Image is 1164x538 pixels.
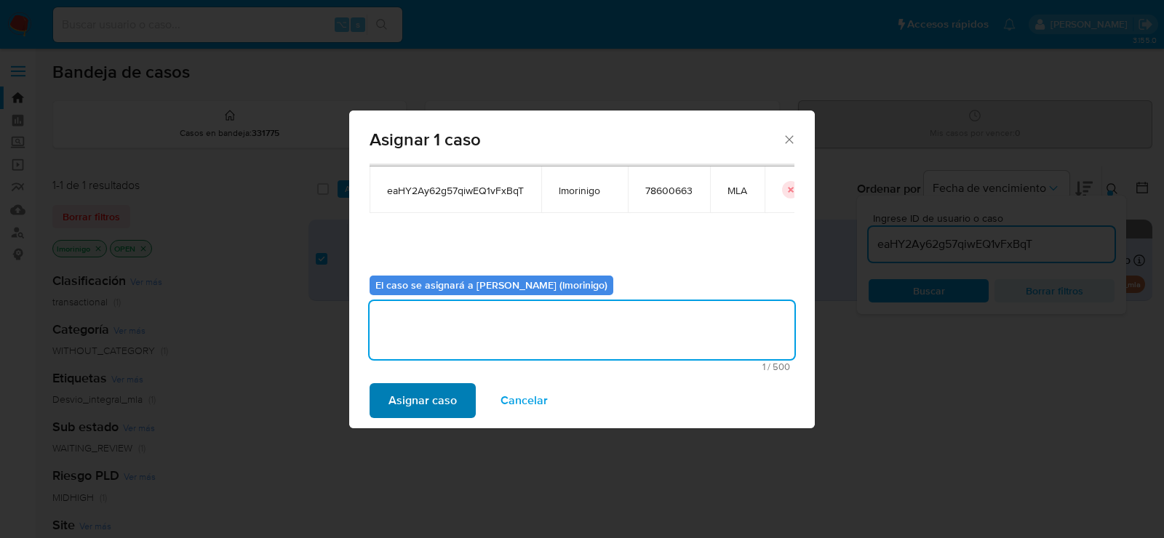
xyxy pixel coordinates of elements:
[782,132,795,145] button: Cerrar ventana
[559,184,610,197] span: lmorinigo
[782,181,800,198] button: icon-button
[370,383,476,418] button: Asignar caso
[375,278,607,292] b: El caso se asignará a [PERSON_NAME] (lmorinigo)
[349,111,815,428] div: assign-modal
[645,184,693,197] span: 78600663
[387,184,524,197] span: eaHY2Ay62g57qiwEQ1vFxBqT
[727,184,747,197] span: MLA
[388,385,457,417] span: Asignar caso
[374,362,790,372] span: Máximo 500 caracteres
[482,383,567,418] button: Cancelar
[501,385,548,417] span: Cancelar
[370,131,782,148] span: Asignar 1 caso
